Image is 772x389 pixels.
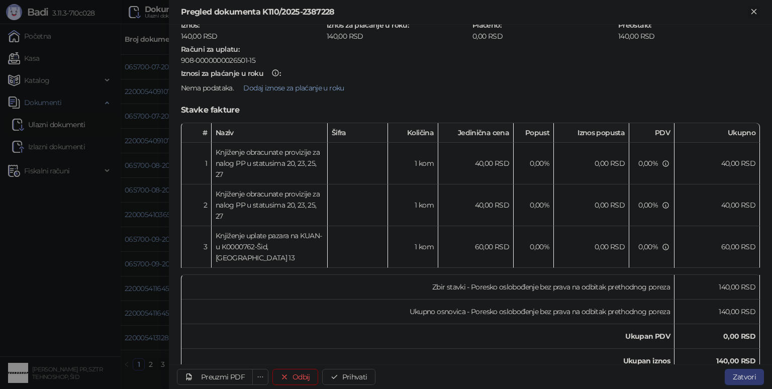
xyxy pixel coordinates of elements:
button: Zatvori [748,6,760,18]
strong: Računi za uplatu : [181,45,239,54]
th: Naziv [212,123,328,143]
h5: Stavke fakture [181,104,760,116]
td: 0,00% [514,226,554,268]
span: 0,00 % [638,201,658,210]
th: Šifra [328,123,388,143]
td: 60,00 RSD [674,226,760,268]
td: 0,00 RSD [554,226,629,268]
td: 1 [181,143,212,184]
div: Knjiženje uplate pazara na KUAN-u K0000762-Šid, [GEOGRAPHIC_DATA] 13 [216,230,323,263]
div: . [180,80,761,96]
td: Zbir stavki - Poresko oslobođenje bez prava na odbitak prethodnog poreza [181,275,674,300]
strong: Ukupan PDV [625,332,670,341]
span: 0,00 % [638,159,658,168]
td: 1 kom [388,143,438,184]
td: 0,00 RSD [554,184,629,226]
td: 0,00 RSD [554,143,629,184]
td: 0,00% [514,143,554,184]
a: Preuzmi PDF [177,369,253,385]
button: Dodaj iznose za plaćanje u roku [235,80,352,96]
td: 140,00 RSD [674,300,760,324]
strong: Plaćeno : [472,21,501,30]
strong: 140,00 RSD [716,356,755,365]
th: Jedinična cena [438,123,514,143]
span: 0,00 % [638,242,658,251]
th: Iznos popusta [554,123,629,143]
th: Ukupno [674,123,760,143]
strong: : [181,69,280,78]
div: Iznosi za plaćanje u roku [181,70,263,77]
th: # [181,123,212,143]
div: 140,00 RSD [326,32,469,41]
span: Nema podataka [181,83,233,92]
button: Zatvori [725,369,764,385]
button: Prihvati [322,369,375,385]
td: 40,00 RSD [674,184,760,226]
td: 40,00 RSD [674,143,760,184]
button: Odbij [272,369,318,385]
div: 908-0000000026501-15 [181,56,760,65]
th: Popust [514,123,554,143]
td: 40,00 RSD [438,143,514,184]
td: Ukupno osnovica - Poresko oslobođenje bez prava na odbitak prethodnog poreza [181,300,674,324]
td: 1 kom [388,184,438,226]
td: 0,00% [514,184,554,226]
td: 1 kom [388,226,438,268]
div: 0,00 RSD [471,32,615,41]
strong: Preostalo : [618,21,651,30]
td: 40,00 RSD [438,184,514,226]
td: 60,00 RSD [438,226,514,268]
td: 3 [181,226,212,268]
strong: 0,00 RSD [723,332,755,341]
div: Pregled dokumenta K110/2025-2387228 [181,6,748,18]
strong: Iznos za plaćanje u roku : [327,21,409,30]
td: 2 [181,184,212,226]
th: Količina [388,123,438,143]
strong: Ukupan iznos [623,356,670,365]
div: 140,00 RSD [180,32,324,41]
td: 140,00 RSD [674,275,760,300]
div: Preuzmi PDF [201,372,245,381]
div: Knjiženje obracunate provizije za nalog PP u statusima 20, 23, 25, 27 [216,147,323,180]
div: 140,00 RSD [617,32,761,41]
th: PDV [629,123,674,143]
div: Knjiženje obracunate provizije za nalog PP u statusima 20, 23, 25, 27 [216,188,323,222]
span: ellipsis [257,373,264,380]
strong: Iznos : [181,21,199,30]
